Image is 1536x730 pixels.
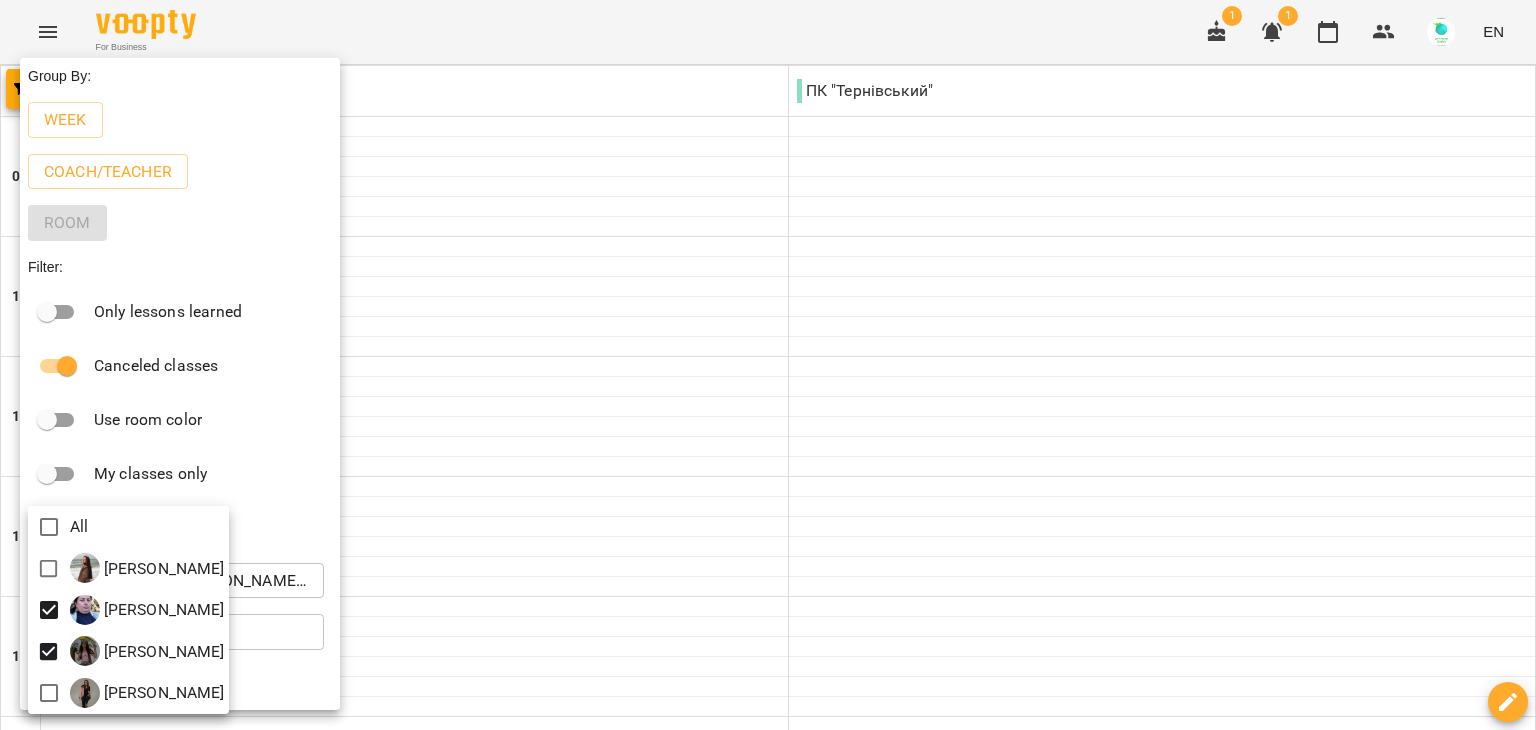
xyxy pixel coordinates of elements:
[100,557,225,581] p: [PERSON_NAME]
[70,678,100,708] img: Ю
[70,553,225,583] a: А [PERSON_NAME]
[70,595,225,625] a: Л [PERSON_NAME]
[70,678,225,708] div: Юлія Нікітюк
[100,681,225,705] p: [PERSON_NAME]
[70,636,225,666] a: М [PERSON_NAME]
[70,636,100,666] img: М
[70,515,88,539] p: All
[100,598,225,622] p: [PERSON_NAME]
[70,553,100,583] img: А
[70,595,100,625] img: Л
[70,636,225,666] div: Марина Четверня
[70,595,225,625] div: Людмила Рудяга
[100,640,225,664] p: [PERSON_NAME]
[70,678,225,708] a: Ю [PERSON_NAME]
